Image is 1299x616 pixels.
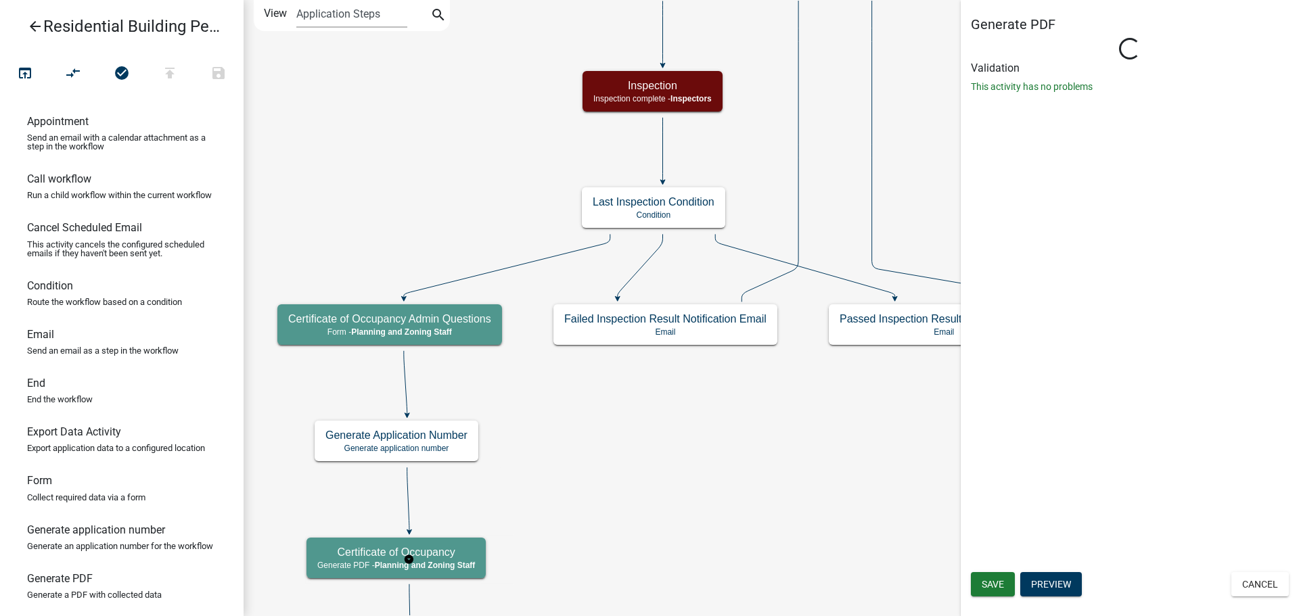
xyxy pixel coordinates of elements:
[49,60,97,89] button: Auto Layout
[840,327,1049,337] p: Email
[840,312,1049,325] h5: Passed Inspection Result Notification Email
[194,60,243,89] button: Save
[971,80,1289,94] p: This activity has no problems
[1231,572,1289,596] button: Cancel
[971,572,1015,596] button: Save
[27,542,213,550] p: Generate an application number for the workflow
[27,395,93,404] p: End the workflow
[971,62,1289,74] h6: Validation
[27,346,179,355] p: Send an email as a step in the workflow
[27,377,45,389] h6: End
[66,65,82,84] i: compare_arrows
[27,444,205,452] p: Export application data to a configured location
[428,5,449,27] button: search
[317,546,475,559] h5: Certificate of Occupancy
[27,191,212,199] p: Run a child workflow within the current workflow
[27,240,216,258] p: This activity cancels the configured scheduled emails if they haven't been sent yet.
[27,425,121,438] h6: Export Data Activity
[982,579,1004,590] span: Save
[288,327,491,337] p: Form -
[17,65,33,84] i: open_in_browser
[27,590,162,599] p: Generate a PDF with collected data
[27,572,93,585] h6: Generate PDF
[351,327,452,337] span: Planning and Zoning Staff
[145,60,194,89] button: Publish
[27,172,91,185] h6: Call workflow
[27,298,182,306] p: Route the workflow based on a condition
[375,561,476,570] span: Planning and Zoning Staff
[430,7,447,26] i: search
[317,561,475,570] p: Generate PDF -
[1020,572,1082,596] button: Preview
[288,312,491,325] h5: Certificate of Occupancy Admin Questions
[670,94,712,103] span: Inspectors
[564,327,767,337] p: Email
[593,195,714,208] h5: Last Inspection Condition
[114,65,130,84] i: check_circle
[1,60,49,89] button: Test Workflow
[27,221,142,234] h6: Cancel Scheduled Email
[97,60,146,89] button: No problems
[1,60,243,92] div: Workflow actions
[27,279,73,292] h6: Condition
[27,474,52,487] h6: Form
[593,210,714,220] p: Condition
[27,115,89,128] h6: Appointment
[162,65,178,84] i: publish
[210,65,227,84] i: save
[27,18,43,37] i: arrow_back
[11,11,222,42] a: Residential Building Permits
[325,444,468,453] p: Generate application number
[564,312,767,325] h5: Failed Inspection Result Notification Email
[593,94,712,103] p: Inspection complete -
[325,429,468,442] h5: Generate Application Number
[971,16,1289,32] h5: Generate PDF
[593,79,712,92] h5: Inspection
[27,328,54,341] h6: Email
[27,133,216,151] p: Send an email with a calendar attachment as a step in the workflow
[27,493,145,502] p: Collect required data via a form
[27,523,165,536] h6: Generate application number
